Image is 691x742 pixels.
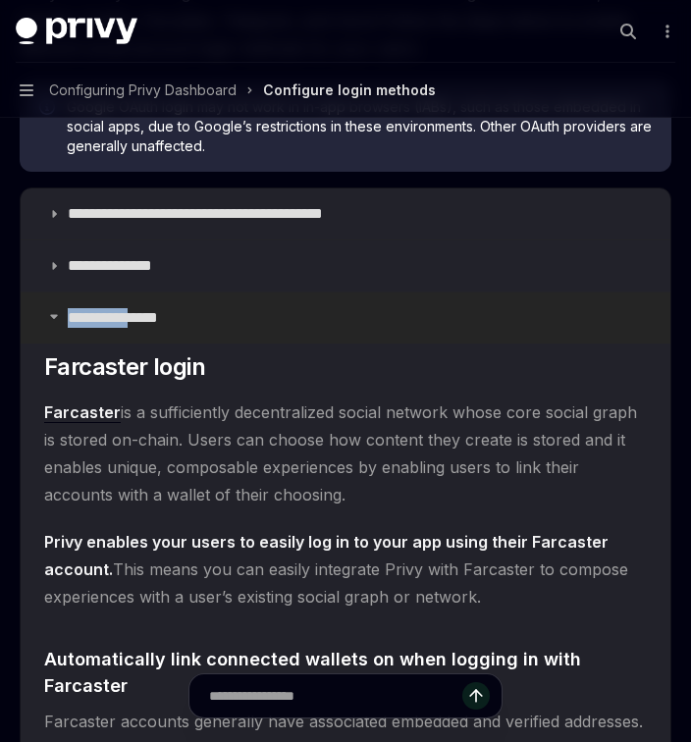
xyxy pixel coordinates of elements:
strong: Farcaster [44,402,121,422]
span: is a sufficiently decentralized social network whose core social graph is stored on-chain. Users ... [44,398,647,508]
strong: Privy enables your users to easily log in to your app using their Farcaster account. [44,532,609,579]
img: dark logo [16,18,137,45]
span: Farcaster login [44,351,205,383]
button: More actions [656,18,675,45]
span: Automatically link connected wallets on when logging in with Farcaster [44,646,647,699]
button: Send message [462,682,490,710]
a: Farcaster [44,402,121,423]
span: Google OAuth login may not work in in-app browsers (IABs), such as those embedded in social apps,... [67,97,652,156]
div: Configure login methods [263,79,436,102]
button: Open search [612,16,644,47]
input: Ask a question... [209,674,462,717]
span: Configuring Privy Dashboard [49,79,237,102]
span: This means you can easily integrate Privy with Farcaster to compose experiences with a user’s exi... [44,528,647,610]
